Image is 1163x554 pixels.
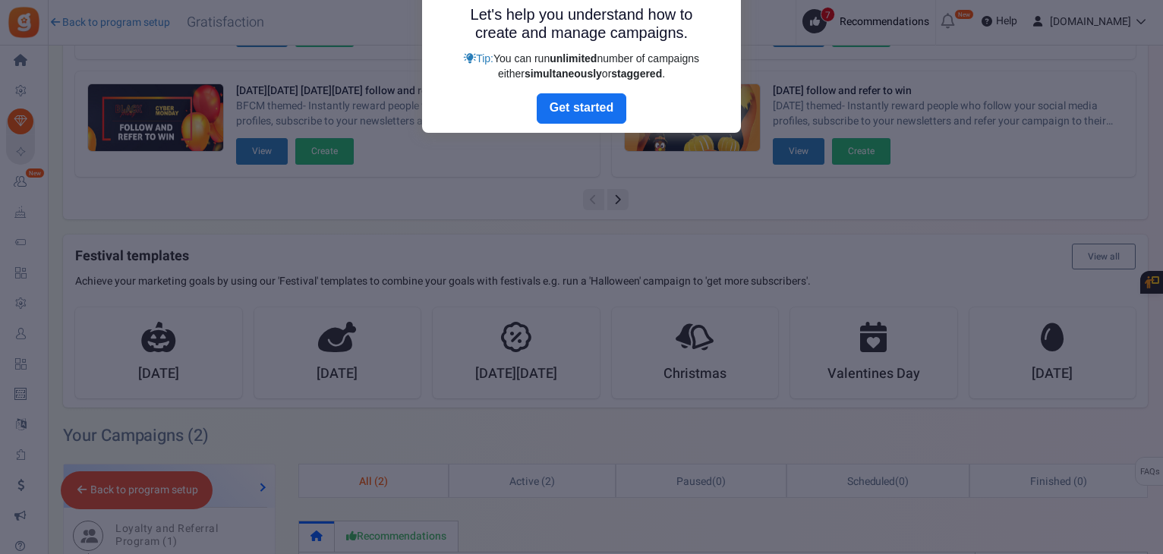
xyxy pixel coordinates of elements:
strong: simultaneously [525,68,602,80]
strong: unlimited [550,52,597,65]
a: Next [537,93,626,124]
span: You can run number of campaigns either or . [493,52,699,80]
p: Let's help you understand how to create and manage campaigns. [456,5,707,42]
strong: staggered [611,68,662,80]
div: Tip: [456,51,707,81]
